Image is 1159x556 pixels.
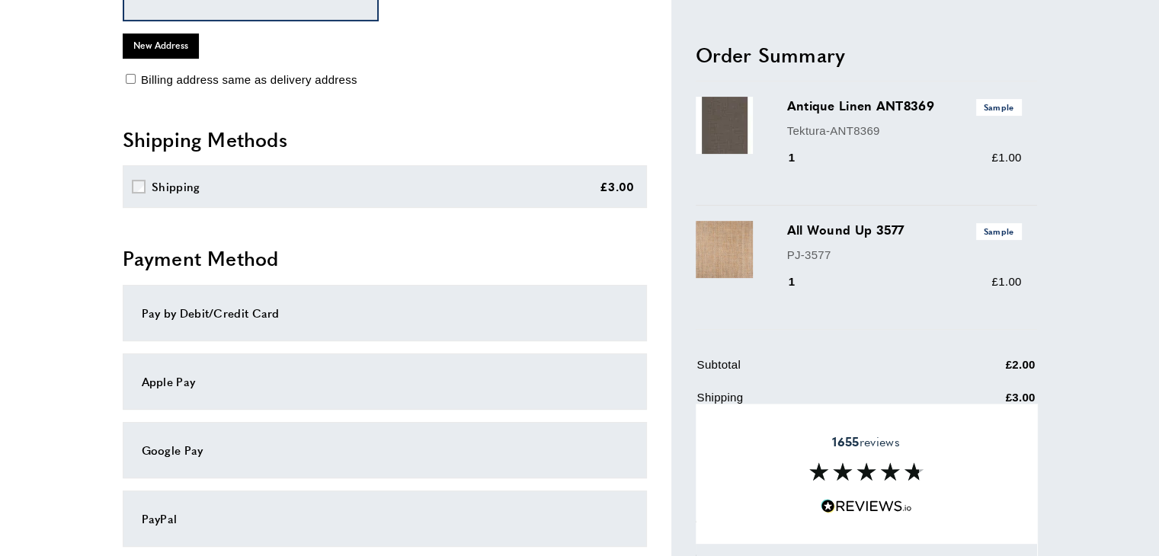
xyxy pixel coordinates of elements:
[991,152,1021,165] span: £1.00
[696,41,1037,69] h2: Order Summary
[142,372,628,391] div: Apple Pay
[697,389,929,419] td: Shipping
[123,34,199,58] button: New Address
[152,177,200,196] div: Shipping
[976,224,1022,240] span: Sample
[832,434,899,449] span: reviews
[930,356,1036,386] td: £2.00
[142,441,628,459] div: Google Pay
[696,222,753,279] img: All Wound Up 3577
[142,304,628,322] div: Pay by Debit/Credit Card
[930,389,1036,419] td: £3.00
[787,97,1022,116] h3: Antique Linen ANT8369
[787,246,1022,264] p: PJ-3577
[123,126,647,153] h2: Shipping Methods
[696,97,753,155] img: Antique Linen ANT8369
[142,510,628,528] div: PayPal
[976,100,1022,116] span: Sample
[991,276,1021,289] span: £1.00
[787,273,817,292] div: 1
[787,149,817,168] div: 1
[126,74,136,84] input: Billing address same as delivery address
[809,462,924,481] img: Reviews section
[697,356,929,386] td: Subtotal
[787,222,1022,240] h3: All Wound Up 3577
[787,122,1022,140] p: Tektura-ANT8369
[123,244,647,272] h2: Payment Method
[600,177,635,196] div: £3.00
[821,499,912,513] img: Reviews.io 5 stars
[141,73,357,86] span: Billing address same as delivery address
[832,433,859,450] strong: 1655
